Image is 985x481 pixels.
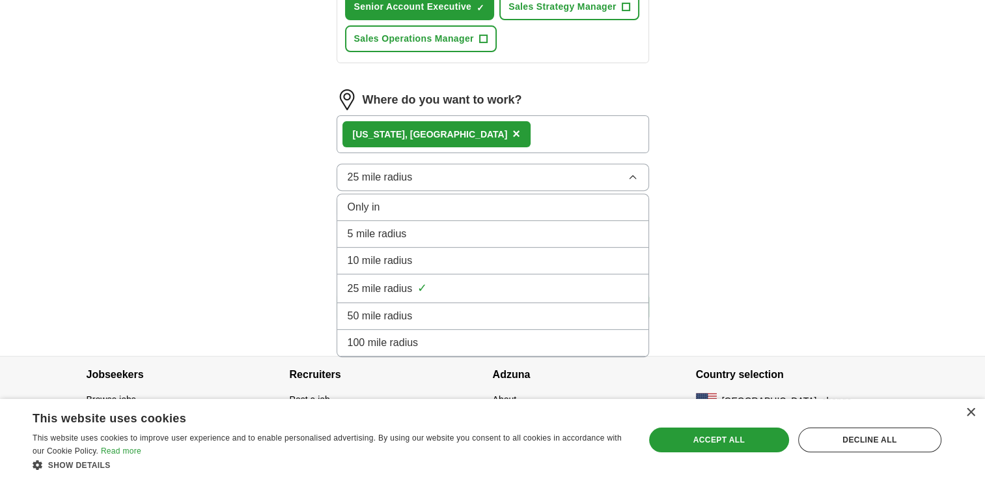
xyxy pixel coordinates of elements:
button: 25 mile radius [337,164,649,191]
span: 100 mile radius [348,335,419,351]
span: 5 mile radius [348,226,407,242]
a: About [493,394,517,405]
div: Close [965,408,975,418]
span: ✓ [417,280,427,297]
button: × [512,124,520,144]
label: Where do you want to work? [363,91,522,109]
span: × [512,126,520,141]
img: location.png [337,89,357,110]
strong: [US_STATE] [353,129,405,139]
img: US flag [696,393,717,409]
span: Show details [48,461,111,470]
span: Only in [348,199,380,215]
div: This website uses cookies [33,407,594,426]
button: change [822,394,852,408]
div: Accept all [649,428,789,452]
a: Browse jobs [87,394,136,405]
span: 10 mile radius [348,253,413,269]
span: 50 mile radius [348,308,413,324]
div: Show details [33,458,626,471]
span: 25 mile radius [348,169,413,185]
a: Read more, opens a new window [101,446,141,456]
span: ✓ [477,3,484,13]
h4: Country selection [696,357,899,393]
button: Sales Operations Manager [345,25,497,52]
span: This website uses cookies to improve user experience and to enable personalised advertising. By u... [33,433,622,456]
div: , [GEOGRAPHIC_DATA] [353,128,508,141]
div: Decline all [798,428,941,452]
span: Sales Operations Manager [354,32,474,46]
a: Post a job [290,394,330,405]
span: [GEOGRAPHIC_DATA] [722,394,817,408]
span: 25 mile radius [348,281,413,297]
